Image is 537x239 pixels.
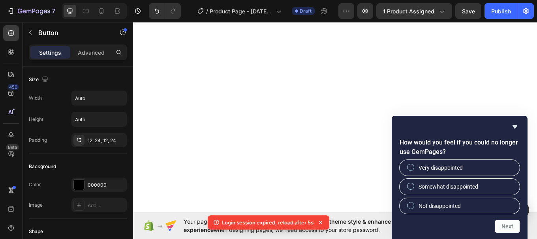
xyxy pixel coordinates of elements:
[29,74,50,85] div: Size
[400,138,520,157] h2: How would you feel if you could no longer use GemPages?
[484,3,518,19] button: Publish
[78,48,105,57] p: Advanced
[495,220,520,233] button: Next question
[72,91,126,105] input: Auto
[6,144,19,150] div: Beta
[222,219,314,226] p: Login session expired, reload after 5s
[29,94,42,102] div: Width
[29,228,43,235] div: Shape
[52,6,55,16] p: 7
[376,3,452,19] button: 1 product assigned
[419,183,478,191] span: Somewhat disappointed
[419,202,461,210] span: Not disappointed
[455,3,481,19] button: Save
[29,163,56,170] div: Background
[491,7,511,15] div: Publish
[462,8,475,15] span: Save
[88,202,125,209] div: Add...
[38,28,105,37] p: Button
[29,137,47,144] div: Padding
[72,112,126,126] input: Auto
[184,217,436,234] span: Your page is password protected. To when designing pages, we need access to your store password.
[510,122,520,132] button: Hide survey
[206,7,208,15] span: /
[3,3,59,19] button: 7
[29,202,43,209] div: Image
[29,181,41,188] div: Color
[419,164,463,172] span: Very disappointed
[210,7,273,15] span: Product Page - [DATE] 19:23:46
[39,48,61,57] p: Settings
[88,137,125,144] div: 12, 24, 12, 24
[149,3,181,19] div: Undo/Redo
[400,122,520,233] div: How would you feel if you could no longer use GemPages?
[29,116,43,123] div: Height
[400,160,520,214] div: How would you feel if you could no longer use GemPages?
[133,20,537,214] iframe: Design area
[383,7,434,15] span: 1 product assigned
[8,84,19,90] div: 450
[300,7,312,15] span: Draft
[88,182,125,189] div: 000000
